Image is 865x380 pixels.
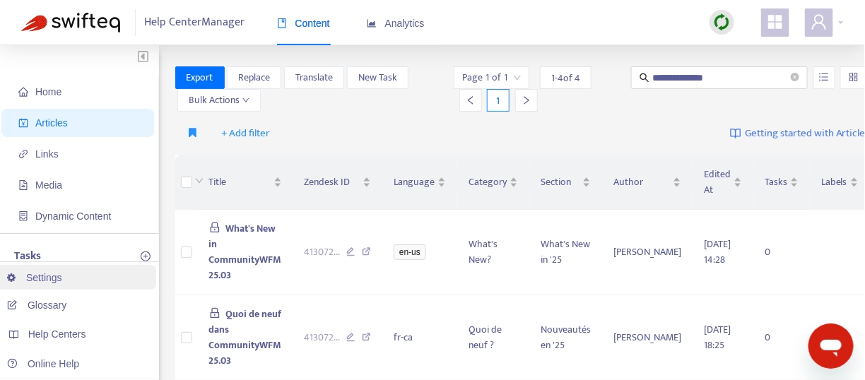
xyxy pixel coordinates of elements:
[541,174,579,190] span: Section
[487,89,510,112] div: 1
[18,87,28,97] span: home
[730,128,741,139] img: image-link
[753,155,810,210] th: Tasks
[765,174,787,190] span: Tasks
[35,117,68,129] span: Articles
[295,70,333,85] span: Translate
[227,66,281,89] button: Replace
[753,210,810,295] td: 0
[35,210,111,222] span: Dynamic Content
[305,330,341,345] span: 413072 ...
[358,70,397,85] span: New Task
[522,95,531,105] span: right
[21,13,120,32] img: Swifteq
[277,18,330,29] span: Content
[187,70,213,85] span: Export
[177,89,261,112] button: Bulk Actionsdown
[211,122,281,145] button: + Add filter
[551,71,580,85] span: 1 - 4 of 4
[602,210,693,295] td: [PERSON_NAME]
[791,71,799,85] span: close-circle
[28,328,86,340] span: Help Centers
[18,118,28,128] span: account-book
[367,18,425,29] span: Analytics
[18,180,28,190] span: file-image
[457,155,529,210] th: Category
[209,306,282,369] span: Quoi de neuf dans CommunityWFM 25.03
[613,174,670,190] span: Author
[693,155,753,210] th: Edited At
[141,251,151,261] span: plus-circle
[811,13,828,30] span: user
[284,66,344,89] button: Translate
[198,155,293,210] th: Title
[35,148,59,160] span: Links
[175,66,225,89] button: Export
[347,66,408,89] button: New Task
[394,174,435,190] span: Language
[469,174,507,190] span: Category
[466,95,476,105] span: left
[18,149,28,159] span: link
[209,307,220,319] span: lock
[209,222,220,233] span: lock
[277,18,287,28] span: book
[808,323,854,369] iframe: Button to launch messaging window
[305,244,341,260] span: 413072 ...
[189,93,249,108] span: Bulk Actions
[242,97,249,104] span: down
[791,73,799,81] span: close-circle
[209,220,282,283] span: What's New in CommunityWFM 25.03
[7,299,66,311] a: Glossary
[704,321,731,353] span: [DATE] 18:25
[367,18,377,28] span: area-chart
[767,13,784,30] span: appstore
[457,210,529,295] td: What's New?
[35,86,61,97] span: Home
[394,244,426,260] span: en-us
[704,167,731,198] span: Edited At
[819,72,829,82] span: unordered-list
[238,70,270,85] span: Replace
[7,272,62,283] a: Settings
[35,179,62,191] span: Media
[821,174,847,190] span: Labels
[195,177,204,185] span: down
[209,174,271,190] span: Title
[529,155,602,210] th: Section
[293,155,383,210] th: Zendesk ID
[18,211,28,221] span: container
[382,155,457,210] th: Language
[529,210,602,295] td: What's New in '25
[305,174,360,190] span: Zendesk ID
[7,358,79,369] a: Online Help
[640,73,649,83] span: search
[145,9,245,36] span: Help Center Manager
[602,155,693,210] th: Author
[704,236,731,268] span: [DATE] 14:28
[222,125,271,142] span: + Add filter
[713,13,731,31] img: sync.dc5367851b00ba804db3.png
[14,248,41,265] p: Tasks
[813,66,835,89] button: unordered-list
